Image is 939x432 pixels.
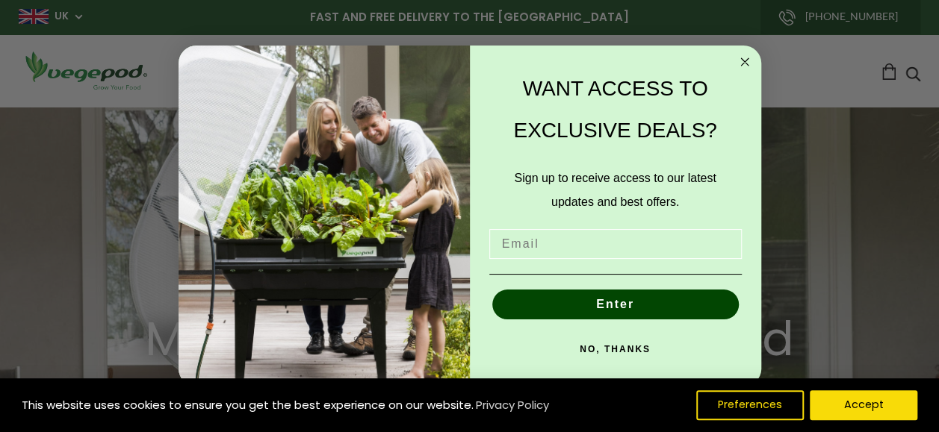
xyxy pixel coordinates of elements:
[492,289,739,319] button: Enter
[513,77,716,142] span: WANT ACCESS TO EXCLUSIVE DEALS?
[22,397,474,413] span: This website uses cookies to ensure you get the best experience on our website.
[489,274,742,275] img: underline
[179,46,470,386] img: e9d03583-1bb1-490f-ad29-36751b3212ff.jpeg
[489,229,742,259] input: Email
[514,172,716,208] span: Sign up to receive access to our latest updates and best offers.
[696,390,804,420] button: Preferences
[810,390,917,420] button: Accept
[736,53,754,71] button: Close dialog
[474,392,551,419] a: Privacy Policy (opens in a new tab)
[489,334,742,364] button: NO, THANKS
